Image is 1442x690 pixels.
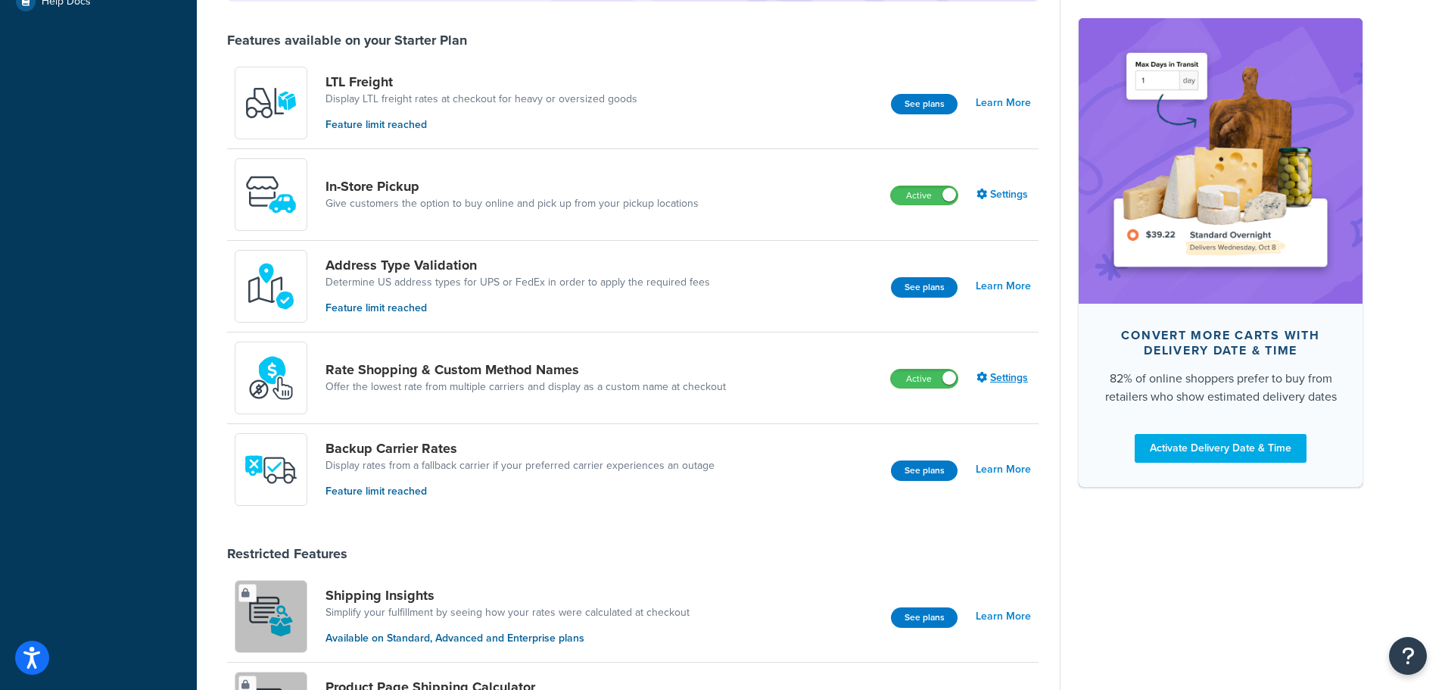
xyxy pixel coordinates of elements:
a: Learn More [976,459,1031,480]
img: wfgcfpwTIucLEAAAAASUVORK5CYII= [244,168,297,221]
div: Restricted Features [227,545,347,562]
a: Learn More [976,92,1031,114]
img: icon-duo-feat-backup-carrier-4420b188.png [244,443,297,496]
a: Give customers the option to buy online and pick up from your pickup locations [325,196,699,211]
div: Convert more carts with delivery date & time [1103,327,1338,357]
p: Feature limit reached [325,117,637,133]
img: y79ZsPf0fXUFUhFXDzUgf+ktZg5F2+ohG75+v3d2s1D9TjoU8PiyCIluIjV41seZevKCRuEjTPPOKHJsQcmKCXGdfprl3L4q7... [244,76,297,130]
img: feature-image-ddt-36eae7f7280da8017bfb280eaccd9c446f90b1fe08728e4019434db127062ab4.png [1101,41,1340,280]
a: Offer the lowest rate from multiple carriers and display as a custom name at checkout [325,379,726,395]
a: Settings [976,184,1031,205]
img: kIG8fy0lQAAAABJRU5ErkJggg== [244,260,297,313]
p: Feature limit reached [325,300,710,317]
a: Simplify your fulfillment by seeing how your rates were calculated at checkout [325,605,690,620]
button: See plans [891,607,958,628]
a: Activate Delivery Date & Time [1135,433,1307,462]
img: icon-duo-feat-rate-shopping-ecdd8bed.png [244,351,297,404]
a: LTL Freight [325,73,637,90]
a: Shipping Insights [325,587,690,604]
p: Available on Standard, Advanced and Enterprise plans [325,630,690,647]
label: Active [891,186,958,205]
button: See plans [891,277,958,298]
div: Features available on your Starter Plan [227,32,467,48]
label: Active [891,370,958,388]
button: Open Resource Center [1389,637,1427,675]
a: Learn More [976,276,1031,297]
a: Settings [976,367,1031,389]
div: 82% of online shoppers prefer to buy from retailers who show estimated delivery dates [1103,369,1338,405]
button: See plans [891,94,958,114]
a: Rate Shopping & Custom Method Names [325,361,726,378]
a: Display rates from a fallback carrier if your preferred carrier experiences an outage [325,458,715,473]
button: See plans [891,461,958,481]
a: In-Store Pickup [325,178,699,195]
a: Learn More [976,606,1031,627]
a: Display LTL freight rates at checkout for heavy or oversized goods [325,92,637,107]
a: Address Type Validation [325,257,710,273]
a: Backup Carrier Rates [325,440,715,457]
p: Feature limit reached [325,483,715,500]
a: Determine US address types for UPS or FedEx in order to apply the required fees [325,275,710,290]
